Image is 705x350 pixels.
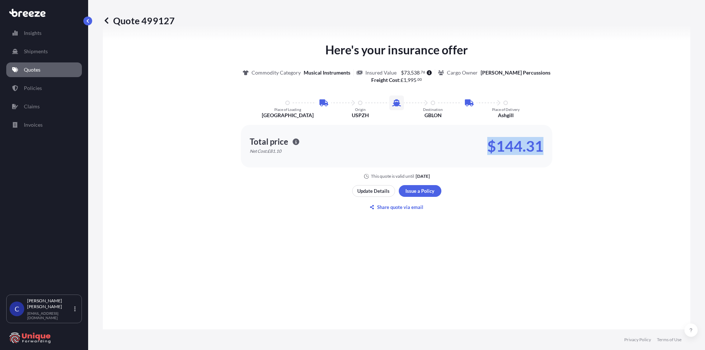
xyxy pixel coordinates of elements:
p: Cargo Owner [447,69,478,76]
span: , [410,70,411,75]
span: 00 [417,78,422,81]
p: Net Cost: £81.10 [250,148,281,154]
span: £ [401,77,404,83]
a: Privacy Policy [624,337,651,343]
a: Claims [6,99,82,114]
p: Quote 499127 [103,15,175,26]
p: USPZH [352,112,369,119]
p: Update Details [357,187,390,195]
span: 76 [421,71,425,73]
b: Freight Cost [371,77,399,83]
p: Insights [24,29,41,37]
p: Place of Delivery [492,107,520,112]
button: Update Details [352,185,395,197]
p: Invoices [24,121,43,129]
p: Ashgill [498,112,514,119]
p: [GEOGRAPHIC_DATA] [262,112,314,119]
p: Claims [24,103,40,110]
p: Destination [423,107,443,112]
p: Origin [355,107,366,112]
a: Shipments [6,44,82,59]
p: Policies [24,84,42,92]
p: Commodity Category [252,69,301,76]
p: [EMAIL_ADDRESS][DOMAIN_NAME] [27,311,73,320]
span: 538 [411,70,420,75]
span: . [417,78,417,81]
p: Insured Value [365,69,397,76]
button: Issue a Policy [399,185,441,197]
span: , [406,77,408,83]
p: [DATE] [416,173,430,179]
p: Share quote via email [377,203,423,211]
p: Here's your insurance offer [325,41,468,59]
img: organization-logo [9,332,51,344]
a: Terms of Use [657,337,681,343]
p: Quotes [24,66,40,73]
p: Shipments [24,48,48,55]
p: [PERSON_NAME] Percussions [481,69,550,76]
span: 1 [404,77,406,83]
p: Issue a Policy [405,187,434,195]
a: Invoices [6,118,82,132]
p: Place of Loading [274,107,301,112]
span: 995 [408,77,416,83]
a: Policies [6,81,82,95]
p: [PERSON_NAME] [PERSON_NAME] [27,298,73,310]
p: GBLON [424,112,442,119]
p: $144.31 [487,140,543,152]
span: $ [401,70,404,75]
p: : [371,76,422,84]
button: Share quote via email [352,201,441,213]
a: Quotes [6,62,82,77]
span: C [15,305,19,313]
span: 73 [404,70,410,75]
a: Insights [6,26,82,40]
p: Musical Instruments [304,69,350,76]
p: Total price [250,138,288,145]
p: This quote is valid until [371,173,414,179]
span: . [420,71,421,73]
